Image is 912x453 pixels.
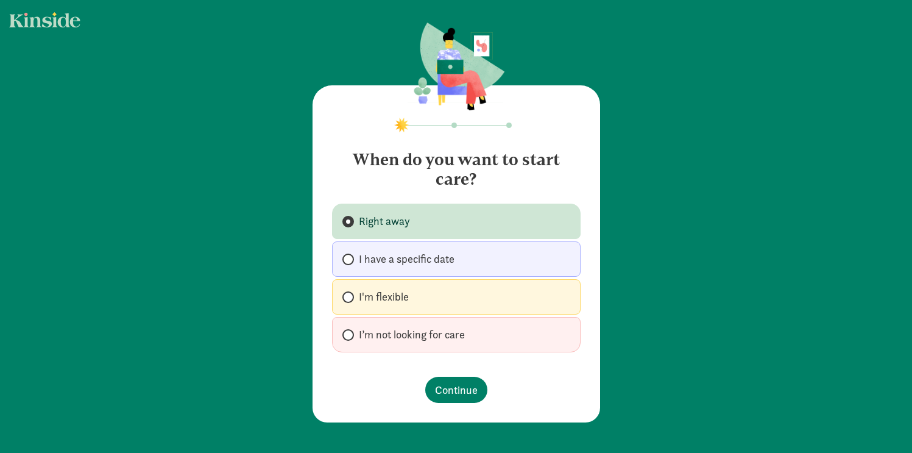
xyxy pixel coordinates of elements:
[332,140,581,189] h4: When do you want to start care?
[359,290,409,304] span: I'm flexible
[435,382,478,398] span: Continue
[359,252,454,266] span: I have a specific date
[359,327,465,342] span: I’m not looking for care
[425,377,487,403] button: Continue
[359,214,410,229] span: Right away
